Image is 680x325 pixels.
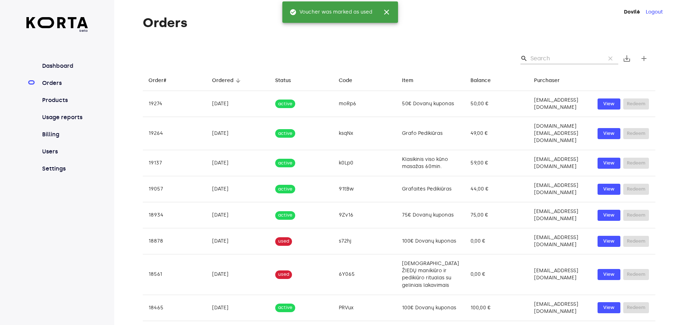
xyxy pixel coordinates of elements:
span: Code [339,76,362,85]
td: moRp6 [333,91,397,117]
span: Ordered [212,76,243,85]
a: Usage reports [41,113,88,122]
a: Settings [41,164,88,173]
span: active [275,186,295,193]
span: View [601,130,617,138]
td: 19264 [143,117,206,150]
td: Grafo Pedikiūras [396,117,465,150]
a: View [598,98,620,110]
button: Logout [646,9,663,16]
div: Purchaser [534,76,560,85]
td: [DATE] [206,176,270,202]
td: 49,00 € [465,117,528,150]
span: Balance [470,76,500,85]
div: Status [275,76,291,85]
td: 19137 [143,150,206,176]
td: 50,00 € [465,91,528,117]
div: Ordered [212,76,233,85]
a: View [598,210,620,221]
td: [EMAIL_ADDRESS][DOMAIN_NAME] [528,254,592,295]
td: [EMAIL_ADDRESS][DOMAIN_NAME] [528,150,592,176]
td: [EMAIL_ADDRESS][DOMAIN_NAME] [528,228,592,254]
td: Grafaitės Pedikiūras [396,176,465,202]
span: search [520,55,528,62]
strong: Dovilė [624,9,640,15]
span: View [601,211,617,219]
a: Billing [41,130,88,139]
td: [EMAIL_ADDRESS][DOMAIN_NAME] [528,295,592,321]
td: [DATE] [206,295,270,321]
td: [DATE] [206,150,270,176]
a: Dashboard [41,62,88,70]
td: 18934 [143,202,206,228]
td: 75,00 € [465,202,528,228]
td: 18465 [143,295,206,321]
span: View [601,100,617,108]
td: 91tBw [333,176,397,202]
td: ksqNx [333,117,397,150]
span: close [382,8,391,16]
td: [EMAIL_ADDRESS][DOMAIN_NAME] [528,202,592,228]
span: Order# [148,76,176,85]
td: 100€ Dovanų kuponas [396,295,465,321]
button: close [378,4,395,21]
a: View [598,302,620,313]
a: Users [41,147,88,156]
input: Search [530,53,600,64]
td: [DATE] [206,91,270,117]
td: [EMAIL_ADDRESS][DOMAIN_NAME] [528,176,592,202]
td: 18878 [143,228,206,254]
td: [DATE] [206,117,270,150]
button: Export [618,50,635,67]
a: Orders [41,79,88,87]
span: View [601,270,617,279]
span: View [601,159,617,167]
td: 100€ Dovanų kuponas [396,228,465,254]
span: arrow_downward [235,77,241,84]
td: [DATE] [206,254,270,295]
td: 50€ Dovanų kuponas [396,91,465,117]
button: View [598,158,620,169]
td: 19057 [143,176,206,202]
span: active [275,160,295,167]
span: active [275,101,295,107]
img: Korta [26,17,88,28]
td: PRVux [333,295,397,321]
td: 100,00 € [465,295,528,321]
span: View [601,185,617,193]
div: Code [339,76,352,85]
td: 0,00 € [465,254,528,295]
td: [DATE] [206,202,270,228]
td: k0Lp0 [333,150,397,176]
span: add [640,54,648,63]
td: Klasikinis viso kūno masažas 60min. [396,150,465,176]
span: active [275,130,295,137]
span: Status [275,76,300,85]
div: Order# [148,76,166,85]
button: View [598,128,620,139]
h1: Orders [143,16,655,30]
td: 6Y065 [333,254,397,295]
span: active [275,212,295,219]
td: 9Zv16 [333,202,397,228]
span: Item [402,76,423,85]
a: Products [41,96,88,105]
td: 59,00 € [465,150,528,176]
div: Item [402,76,413,85]
td: s72hj [333,228,397,254]
td: 19274 [143,91,206,117]
span: Purchaser [534,76,569,85]
span: used [275,238,292,245]
span: active [275,304,295,311]
td: 0,00 € [465,228,528,254]
td: 75€ Dovanų kuponas [396,202,465,228]
button: View [598,184,620,195]
td: [DEMOGRAPHIC_DATA] ŽIEDŲ manikiūro ir pedikiūro ritualas su geliniais lakavimais [396,254,465,295]
button: Create new gift card [635,50,653,67]
span: used [275,271,292,278]
span: View [601,304,617,312]
button: View [598,236,620,247]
